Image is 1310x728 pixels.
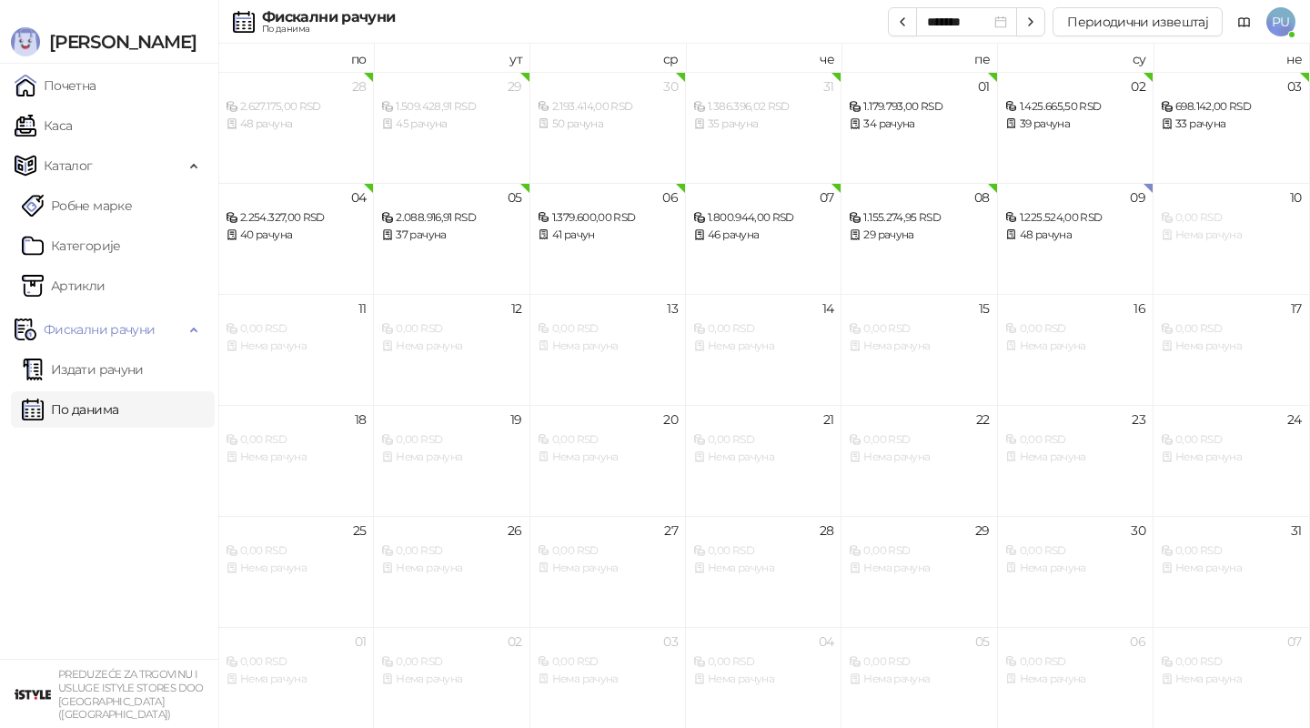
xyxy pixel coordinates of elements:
div: 698.142,00 RSD [1161,98,1301,116]
div: Нема рачуна [1161,560,1301,577]
td: 2025-08-07 [686,183,841,294]
div: 0,00 RSD [226,653,366,671]
td: 2025-08-18 [218,405,374,516]
div: 15 [979,302,990,315]
td: 2025-07-28 [218,72,374,183]
div: 1.425.665,50 RSD [1005,98,1145,116]
div: Нема рачуна [226,671,366,688]
td: 2025-08-05 [374,183,529,294]
div: Нема рачуна [693,560,833,577]
div: 1.155.274,95 RSD [849,209,989,227]
div: 12 [511,302,522,315]
div: 0,00 RSD [1005,320,1145,338]
div: Нема рачуна [849,560,989,577]
td: 2025-08-13 [530,294,686,405]
a: Каса [15,107,72,144]
div: 20 [663,413,678,426]
div: 0,00 RSD [538,653,678,671]
div: 29 рачуна [849,227,989,244]
div: 0,00 RSD [226,542,366,560]
div: 22 [976,413,990,426]
th: ут [374,44,529,72]
div: Нема рачуна [381,671,521,688]
div: 1.225.524,00 RSD [1005,209,1145,227]
td: 2025-08-02 [998,72,1154,183]
div: 07 [1287,635,1302,648]
div: 05 [508,191,522,204]
span: PU [1266,7,1295,36]
div: 06 [1130,635,1145,648]
div: 39 рачуна [1005,116,1145,133]
div: 40 рачуна [226,227,366,244]
div: 07 [820,191,834,204]
div: 48 рачуна [226,116,366,133]
div: 09 [1130,191,1145,204]
div: 0,00 RSD [538,431,678,449]
div: 0,00 RSD [693,542,833,560]
div: 26 [508,524,522,537]
div: 30 [663,80,678,93]
th: пе [841,44,997,72]
div: Нема рачуна [538,671,678,688]
td: 2025-08-06 [530,183,686,294]
div: Нема рачуна [226,338,366,355]
div: 19 [510,413,522,426]
td: 2025-08-04 [218,183,374,294]
div: 16 [1134,302,1145,315]
td: 2025-08-23 [998,405,1154,516]
div: Нема рачуна [538,338,678,355]
td: 2025-08-30 [998,516,1154,627]
div: 0,00 RSD [849,542,989,560]
span: [PERSON_NAME] [49,31,196,53]
div: Нема рачуна [538,560,678,577]
div: 04 [351,191,367,204]
th: не [1154,44,1309,72]
td: 2025-08-25 [218,516,374,627]
div: 04 [819,635,834,648]
div: 0,00 RSD [849,431,989,449]
div: 0,00 RSD [538,542,678,560]
div: Нема рачуна [849,338,989,355]
div: 13 [667,302,678,315]
small: PREDUZEĆE ZA TRGOVINU I USLUGE ISTYLE STORES DOO [GEOGRAPHIC_DATA] ([GEOGRAPHIC_DATA]) [58,668,204,721]
div: Нема рачуна [381,449,521,466]
img: 64x64-companyLogo-77b92cf4-9946-4f36-9751-bf7bb5fd2c7d.png [15,676,51,713]
div: По данима [262,25,395,34]
div: 14 [822,302,834,315]
td: 2025-08-09 [998,183,1154,294]
td: 2025-08-15 [841,294,997,405]
div: Нема рачуна [1161,449,1301,466]
div: 0,00 RSD [226,320,366,338]
td: 2025-08-24 [1154,405,1309,516]
td: 2025-08-22 [841,405,997,516]
div: 28 [352,80,367,93]
div: 31 [1291,524,1302,537]
td: 2025-08-11 [218,294,374,405]
div: 1.179.793,00 RSD [849,98,989,116]
a: Издати рачуни [22,351,144,388]
div: 0,00 RSD [1161,431,1301,449]
div: 02 [508,635,522,648]
div: 03 [1287,80,1302,93]
div: Нема рачуна [1161,671,1301,688]
div: Нема рачуна [1161,227,1301,244]
div: 0,00 RSD [693,653,833,671]
div: 0,00 RSD [381,431,521,449]
div: 0,00 RSD [1005,653,1145,671]
div: 0,00 RSD [1161,209,1301,227]
div: 17 [1291,302,1302,315]
div: 08 [974,191,990,204]
div: 2.088.916,91 RSD [381,209,521,227]
span: Каталог [44,147,93,184]
div: 24 [1287,413,1302,426]
div: 1.386.396,02 RSD [693,98,833,116]
div: 0,00 RSD [1161,542,1301,560]
a: По данима [22,391,118,428]
th: че [686,44,841,72]
div: 1.509.428,91 RSD [381,98,521,116]
div: 0,00 RSD [381,320,521,338]
td: 2025-07-29 [374,72,529,183]
div: 0,00 RSD [538,320,678,338]
div: 05 [975,635,990,648]
td: 2025-08-03 [1154,72,1309,183]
